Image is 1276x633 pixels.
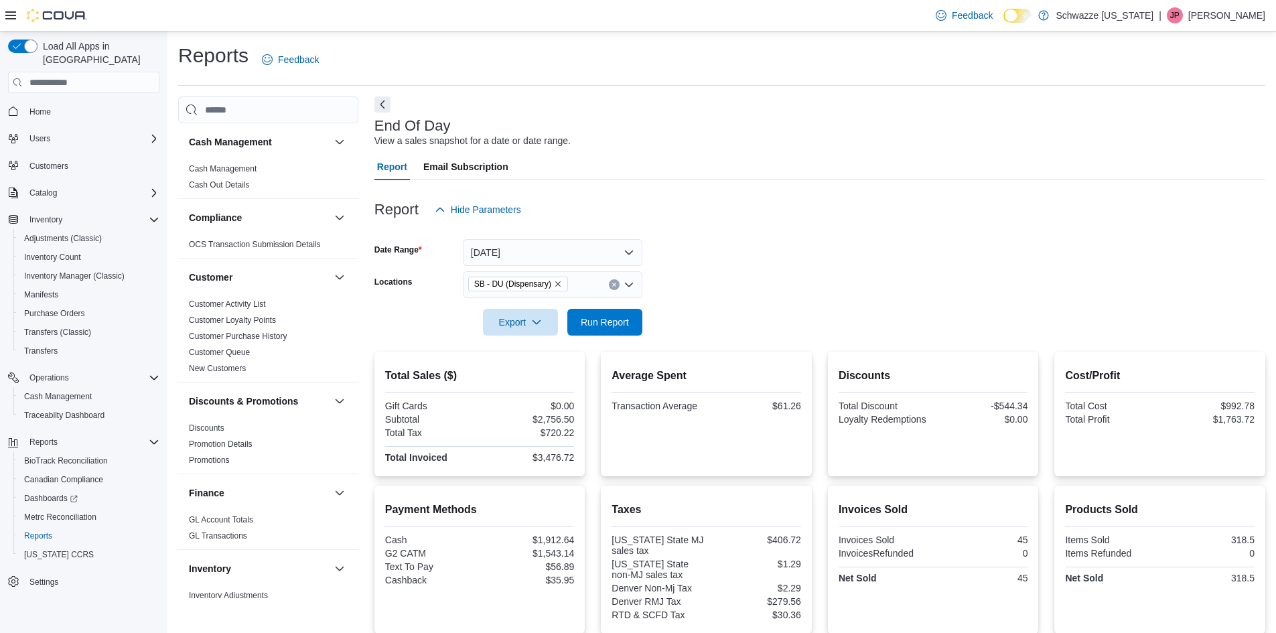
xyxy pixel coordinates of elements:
span: Purchase Orders [19,305,159,322]
span: Cash Management [189,163,257,174]
span: Feedback [952,9,993,22]
span: Customer Loyalty Points [189,315,276,326]
div: Text To Pay [385,561,477,572]
button: [DATE] [463,239,642,266]
div: Total Discount [839,401,930,411]
div: Items Refunded [1065,548,1157,559]
span: Reports [24,531,52,541]
p: Schwazze [US_STATE] [1056,7,1153,23]
span: Transfers [19,343,159,359]
label: Date Range [374,244,422,255]
a: Adjustments (Classic) [19,230,107,247]
a: Metrc Reconciliation [19,509,102,525]
div: RTD & SCFD Tax [612,610,703,620]
button: Operations [24,370,74,386]
button: Purchase Orders [13,304,165,323]
a: Customer Loyalty Points [189,315,276,325]
a: Settings [24,574,64,590]
a: GL Transactions [189,531,247,541]
h1: Reports [178,42,249,69]
span: Washington CCRS [19,547,159,563]
div: View a sales snapshot for a date or date range. [374,134,571,148]
div: $56.89 [482,561,574,572]
a: [US_STATE] CCRS [19,547,99,563]
h3: Cash Management [189,135,272,149]
button: Reports [24,434,63,450]
div: Total Profit [1065,414,1157,425]
button: Users [3,129,165,148]
a: Inventory Manager (Classic) [19,268,130,284]
button: Run Report [567,309,642,336]
a: Transfers [19,343,63,359]
span: JP [1170,7,1180,23]
div: $3,476.72 [482,452,574,463]
div: $1,543.14 [482,548,574,559]
div: $1,763.72 [1163,414,1255,425]
a: New Customers [189,364,246,373]
span: Transfers (Classic) [19,324,159,340]
span: Customer Purchase History [189,331,287,342]
div: $30.36 [709,610,801,620]
span: Adjustments (Classic) [19,230,159,247]
h2: Cost/Profit [1065,368,1255,384]
button: Remove SB - DU (Dispensary) from selection in this group [554,280,562,288]
div: $61.26 [709,401,801,411]
h2: Average Spent [612,368,801,384]
span: Inventory Count [19,249,159,265]
strong: Net Sold [839,573,877,583]
span: Manifests [19,287,159,303]
span: Customers [29,161,68,171]
input: Dark Mode [1003,9,1032,23]
button: Reports [3,433,165,451]
span: Run Report [581,315,629,329]
span: BioTrack Reconciliation [19,453,159,469]
span: Transfers (Classic) [24,327,91,338]
button: Cash Management [13,387,165,406]
div: 318.5 [1163,573,1255,583]
button: Inventory [3,210,165,229]
div: -$544.34 [936,401,1027,411]
span: Home [29,107,51,117]
a: Customer Purchase History [189,332,287,341]
span: Traceabilty Dashboard [24,410,104,421]
span: Canadian Compliance [24,474,103,485]
h2: Discounts [839,368,1028,384]
a: Feedback [930,2,998,29]
img: Cova [27,9,87,22]
button: Inventory [24,212,68,228]
button: Finance [332,485,348,501]
button: Metrc Reconciliation [13,508,165,526]
button: Adjustments (Classic) [13,229,165,248]
button: Catalog [24,185,62,201]
div: Invoices Sold [839,535,930,545]
button: Customer [332,269,348,285]
button: Transfers [13,342,165,360]
button: Compliance [189,211,329,224]
span: Load All Apps in [GEOGRAPHIC_DATA] [38,40,159,66]
h3: Customer [189,271,232,284]
div: 318.5 [1163,535,1255,545]
a: Home [24,104,56,120]
h3: Finance [189,486,224,500]
button: Customer [189,271,329,284]
button: Users [24,131,56,147]
div: Cashback [385,575,477,585]
span: Reports [24,434,159,450]
strong: Net Sold [1065,573,1103,583]
button: Open list of options [624,279,634,290]
a: Discounts [189,423,224,433]
a: Cash Management [189,164,257,173]
a: Canadian Compliance [19,472,109,488]
div: [US_STATE] State MJ sales tax [612,535,703,556]
div: $0.00 [936,414,1027,425]
span: Inventory Manager (Classic) [19,268,159,284]
button: Clear input [609,279,620,290]
div: $279.56 [709,596,801,607]
span: Manifests [24,289,58,300]
span: [US_STATE] CCRS [24,549,94,560]
span: Operations [29,372,69,383]
button: Traceabilty Dashboard [13,406,165,425]
label: Locations [374,277,413,287]
a: Customer Activity List [189,299,266,309]
span: Users [29,133,50,144]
